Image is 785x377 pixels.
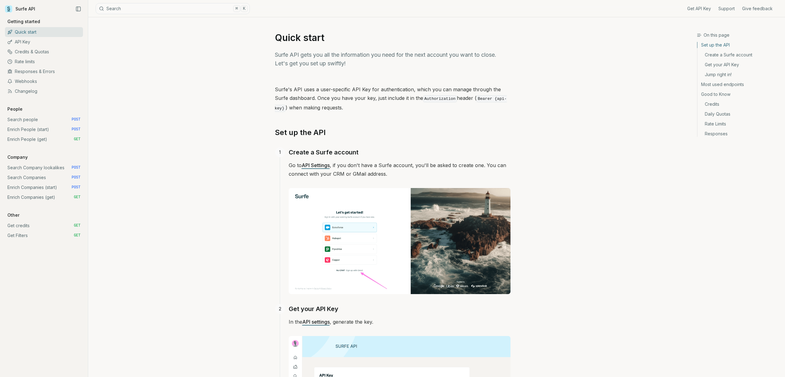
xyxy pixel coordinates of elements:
a: Most used endpoints [697,80,780,89]
a: Changelog [5,86,83,96]
span: POST [72,117,81,122]
a: Credits [697,99,780,109]
h1: Quick start [275,32,510,43]
kbd: K [241,5,248,12]
p: Surfe API gets you all the information you need for the next account you want to close. Let's get... [275,51,510,68]
a: Rate Limits [697,119,780,129]
a: Quick start [5,27,83,37]
a: Credits & Quotas [5,47,83,57]
span: GET [74,195,81,200]
span: GET [74,223,81,228]
a: Good to Know [697,89,780,99]
a: Get API Key [687,6,711,12]
a: Webhooks [5,76,83,86]
a: Enrich Companies (start) POST [5,182,83,192]
span: GET [74,233,81,238]
a: Search Company lookalikes POST [5,163,83,173]
button: Search⌘K [96,3,250,14]
p: Company [5,154,30,160]
p: People [5,106,25,112]
p: Surfe's API uses a user-specific API Key for authentication, which you can manage through the Sur... [275,85,510,113]
a: Create a Surfe account [697,50,780,60]
a: Get your API Key [289,304,338,314]
a: Search Companies POST [5,173,83,182]
a: Set up the API [697,42,780,50]
a: API settings [302,319,330,325]
a: Give feedback [742,6,773,12]
a: API Settings [302,162,330,168]
img: Image [289,188,510,294]
p: Other [5,212,22,218]
a: Set up the API [275,128,326,137]
a: Get credits GET [5,221,83,231]
code: Authorization [423,95,457,102]
a: Responses [697,129,780,137]
h3: On this page [697,32,780,38]
a: Enrich Companies (get) GET [5,192,83,202]
a: Enrich People (start) POST [5,125,83,134]
a: Get Filters GET [5,231,83,240]
a: API Key [5,37,83,47]
span: POST [72,185,81,190]
a: Get your API Key [697,60,780,70]
a: Rate limits [5,57,83,67]
span: POST [72,165,81,170]
a: Create a Surfe account [289,147,358,157]
kbd: ⌘ [233,5,240,12]
p: Go to , if you don't have a Surfe account, you'll be asked to create one. You can connect with yo... [289,161,510,178]
a: Search people POST [5,115,83,125]
a: Jump right in! [697,70,780,80]
a: Daily Quotas [697,109,780,119]
a: Support [718,6,735,12]
a: Enrich People (get) GET [5,134,83,144]
button: Collapse Sidebar [74,4,83,14]
p: Getting started [5,18,43,25]
span: GET [74,137,81,142]
span: POST [72,175,81,180]
a: Surfe API [5,4,35,14]
span: POST [72,127,81,132]
a: Responses & Errors [5,67,83,76]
